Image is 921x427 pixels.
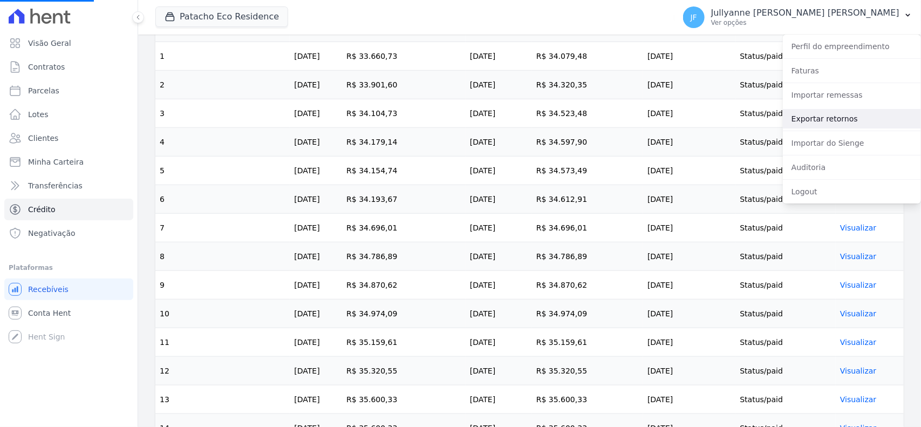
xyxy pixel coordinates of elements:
[783,61,921,80] a: Faturas
[28,228,76,239] span: Negativação
[643,99,735,128] td: [DATE]
[342,99,466,128] td: R$ 34.104,73
[342,300,466,328] td: R$ 34.974,09
[28,308,71,318] span: Conta Hent
[290,42,342,71] td: [DATE]
[466,42,532,71] td: [DATE]
[736,99,836,128] td: Status/paid
[736,242,836,271] td: Status/paid
[290,185,342,214] td: [DATE]
[466,328,532,357] td: [DATE]
[155,214,290,242] td: 7
[532,271,643,300] td: R$ 34.870,62
[532,357,643,385] td: R$ 35.320,55
[290,385,342,414] td: [DATE]
[342,42,466,71] td: R$ 33.660,73
[736,214,836,242] td: Status/paid
[28,62,65,72] span: Contratos
[155,242,290,271] td: 8
[532,71,643,99] td: R$ 34.320,35
[466,357,532,385] td: [DATE]
[466,99,532,128] td: [DATE]
[342,385,466,414] td: R$ 35.600,33
[840,252,876,261] a: Visualizar
[532,128,643,157] td: R$ 34.597,90
[643,185,735,214] td: [DATE]
[466,242,532,271] td: [DATE]
[28,157,84,167] span: Minha Carteira
[4,127,133,149] a: Clientes
[532,157,643,185] td: R$ 34.573,49
[4,104,133,125] a: Lotes
[643,328,735,357] td: [DATE]
[9,261,129,274] div: Plataformas
[290,214,342,242] td: [DATE]
[28,85,59,96] span: Parcelas
[783,133,921,153] a: Importar do Sienge
[4,32,133,54] a: Visão Geral
[532,242,643,271] td: R$ 34.786,89
[342,328,466,357] td: R$ 35.159,61
[691,13,697,21] span: JF
[840,367,876,375] a: Visualizar
[342,157,466,185] td: R$ 34.154,74
[711,18,899,27] p: Ver opções
[4,56,133,78] a: Contratos
[736,328,836,357] td: Status/paid
[155,99,290,128] td: 3
[466,271,532,300] td: [DATE]
[290,242,342,271] td: [DATE]
[4,199,133,220] a: Crédito
[643,357,735,385] td: [DATE]
[155,71,290,99] td: 2
[736,300,836,328] td: Status/paid
[342,128,466,157] td: R$ 34.179,14
[4,222,133,244] a: Negativação
[155,6,288,27] button: Patacho Eco Residence
[711,8,899,18] p: Jullyanne [PERSON_NAME] [PERSON_NAME]
[643,242,735,271] td: [DATE]
[736,157,836,185] td: Status/paid
[783,37,921,56] a: Perfil do empreendimento
[736,385,836,414] td: Status/paid
[532,185,643,214] td: R$ 34.612,91
[28,133,58,144] span: Clientes
[155,157,290,185] td: 5
[4,302,133,324] a: Conta Hent
[342,71,466,99] td: R$ 33.901,60
[840,281,876,289] a: Visualizar
[290,99,342,128] td: [DATE]
[532,42,643,71] td: R$ 34.079,48
[532,300,643,328] td: R$ 34.974,09
[4,175,133,196] a: Transferências
[643,385,735,414] td: [DATE]
[532,328,643,357] td: R$ 35.159,61
[4,279,133,300] a: Recebíveis
[783,85,921,105] a: Importar remessas
[466,214,532,242] td: [DATE]
[643,42,735,71] td: [DATE]
[342,242,466,271] td: R$ 34.786,89
[28,38,71,49] span: Visão Geral
[28,284,69,295] span: Recebíveis
[643,214,735,242] td: [DATE]
[28,180,83,191] span: Transferências
[342,185,466,214] td: R$ 34.193,67
[155,357,290,385] td: 12
[736,71,836,99] td: Status/paid
[155,328,290,357] td: 11
[643,271,735,300] td: [DATE]
[155,300,290,328] td: 10
[290,300,342,328] td: [DATE]
[643,128,735,157] td: [DATE]
[342,357,466,385] td: R$ 35.320,55
[840,395,876,404] a: Visualizar
[28,109,49,120] span: Lotes
[840,309,876,318] a: Visualizar
[643,157,735,185] td: [DATE]
[342,214,466,242] td: R$ 34.696,01
[4,80,133,101] a: Parcelas
[466,300,532,328] td: [DATE]
[155,385,290,414] td: 13
[643,300,735,328] td: [DATE]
